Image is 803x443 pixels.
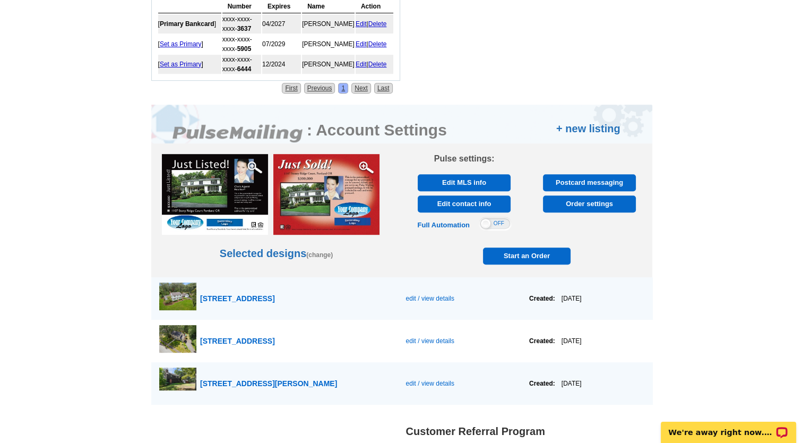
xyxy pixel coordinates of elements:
h2: : Account Settings [307,121,447,140]
span: [DATE] [555,295,582,302]
a: [STREET_ADDRESS] edit / view details Created:[DATE] [151,277,653,320]
iframe: LiveChat chat widget [654,410,803,443]
td: [PERSON_NAME] [302,55,355,74]
a: Edit [356,40,367,48]
span: [STREET_ADDRESS][PERSON_NAME] [200,379,337,388]
a: Set as Primary [160,40,202,48]
span: Edit MLS info [421,174,507,191]
a: + new listing [556,121,620,137]
a: Edit [356,20,367,28]
strong: Created: [529,295,555,302]
td: [PERSON_NAME] [302,14,355,33]
td: | [356,35,393,54]
span: [DATE] [555,380,582,387]
td: xxxx-xxxx-xxxx- [222,55,261,74]
a: Delete [368,20,387,28]
a: 1 [338,83,348,93]
td: 12/2024 [262,55,301,74]
strong: 6444 [237,65,252,73]
a: Edit [356,61,367,68]
img: magnify-glass.png [358,159,374,175]
a: First [282,83,300,93]
span: Postcard messaging [546,174,633,191]
a: Delete [368,40,387,48]
a: Start an Order [483,248,571,265]
td: 04/2027 [262,14,301,33]
span: Edit contact info [421,195,507,212]
span: [STREET_ADDRESS] [200,294,275,303]
a: Previous [304,83,335,93]
strong: Created: [529,337,555,345]
td: [ ] [158,14,221,33]
td: [ ] [158,35,221,54]
span: [STREET_ADDRESS] [200,337,275,345]
a: Set as Primary [160,61,202,68]
img: thumb-68c3fa23f364a.jpg [159,283,196,311]
td: 07/2029 [262,35,301,54]
img: magnify-glass.png [247,159,263,175]
td: [PERSON_NAME] [302,35,355,54]
h3: Pulse settings: [412,154,516,164]
img: thumb-68bb951735c2c.jpg [159,325,196,353]
a: Next [351,83,371,93]
a: Delete [368,61,387,68]
img: Pulse4_RF_JL_sample.jpg [162,154,268,235]
td: | [356,14,393,33]
img: thumb-68b88e22e21b9.jpg [159,368,196,391]
td: [ ] [158,55,221,74]
span: edit / view details [405,337,454,345]
span: [DATE] [555,337,582,345]
td: | [356,55,393,74]
span: Order settings [546,195,633,212]
strong: 3637 [237,25,252,32]
p: Selected designs [151,169,402,261]
h1: Customer Referral Program [406,426,661,437]
a: [STREET_ADDRESS][PERSON_NAME] edit / view details Created:[DATE] [151,362,653,405]
a: Edit contact info [418,195,511,212]
td: xxxx-xxxx-xxxx- [222,35,261,54]
span: edit / view details [405,295,454,302]
span: Start an Order [486,248,568,265]
div: Full Automation [418,220,470,231]
a: Postcard messaging [543,174,636,191]
a: Last [374,83,393,93]
strong: 5905 [237,45,252,53]
a: Order settings [543,195,636,212]
span: edit / view details [405,380,454,387]
td: xxxx-xxxx-xxxx- [222,14,261,33]
img: logo.png [172,124,305,143]
a: [STREET_ADDRESS] edit / view details Created:[DATE] [151,320,653,362]
strong: Created: [529,380,555,387]
a: Edit MLS info [418,174,511,191]
b: Primary Bankcard [160,20,214,28]
img: Pulse1_js_RF_sample.jpg [273,154,379,235]
a: (change) [306,251,333,259]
